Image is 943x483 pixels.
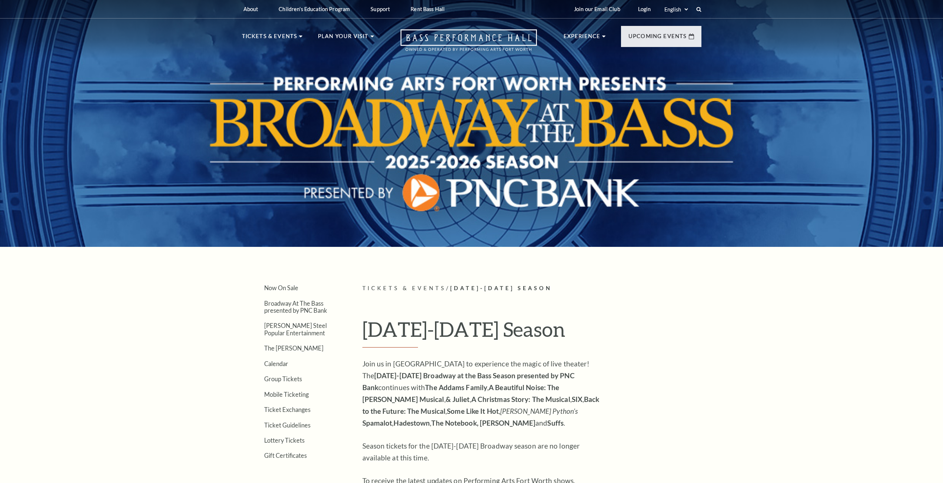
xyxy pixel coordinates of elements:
strong: Some Like It Hot [447,407,499,415]
a: Ticket Exchanges [264,406,311,413]
p: Support [371,6,390,12]
a: Group Tickets [264,375,302,382]
strong: & Juliet [446,395,470,403]
h1: [DATE]-[DATE] Season [362,317,701,348]
strong: A Beautiful Noise: The [PERSON_NAME] Musical [362,383,560,403]
a: [PERSON_NAME] Steel Popular Entertainment [264,322,327,336]
p: Upcoming Events [628,32,687,45]
em: [PERSON_NAME] Python’s [500,407,578,415]
p: Tickets & Events [242,32,298,45]
strong: [DATE]-[DATE] Broadway at the Bass Season presented by PNC Bank [362,371,575,392]
strong: Hadestown [394,419,430,427]
p: About [243,6,258,12]
strong: A Christmas Story: The Musical [471,395,570,403]
a: Calendar [264,360,288,367]
strong: Spamalot [362,419,392,427]
p: Children's Education Program [279,6,350,12]
a: Mobile Ticketing [264,391,309,398]
a: Now On Sale [264,284,298,291]
strong: Suffs [547,419,564,427]
a: Ticket Guidelines [264,422,311,429]
a: Gift Certificates [264,452,307,459]
span: [DATE]-[DATE] Season [450,285,552,291]
strong: SIX [572,395,582,403]
a: Broadway At The Bass presented by PNC Bank [264,300,327,314]
a: Lottery Tickets [264,437,305,444]
p: Plan Your Visit [318,32,369,45]
select: Select: [663,6,689,13]
p: Rent Bass Hall [411,6,445,12]
span: Tickets & Events [362,285,446,291]
strong: Back to the Future: The Musical [362,395,600,415]
p: Season tickets for the [DATE]-[DATE] Broadway season are no longer available at this time. [362,440,603,464]
strong: The Addams Family [425,383,487,392]
p: Experience [564,32,601,45]
a: The [PERSON_NAME] [264,345,323,352]
p: / [362,284,701,293]
p: Join us in [GEOGRAPHIC_DATA] to experience the magic of live theater! The continues with , , , , ... [362,358,603,429]
strong: The Notebook, [PERSON_NAME] [431,419,535,427]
